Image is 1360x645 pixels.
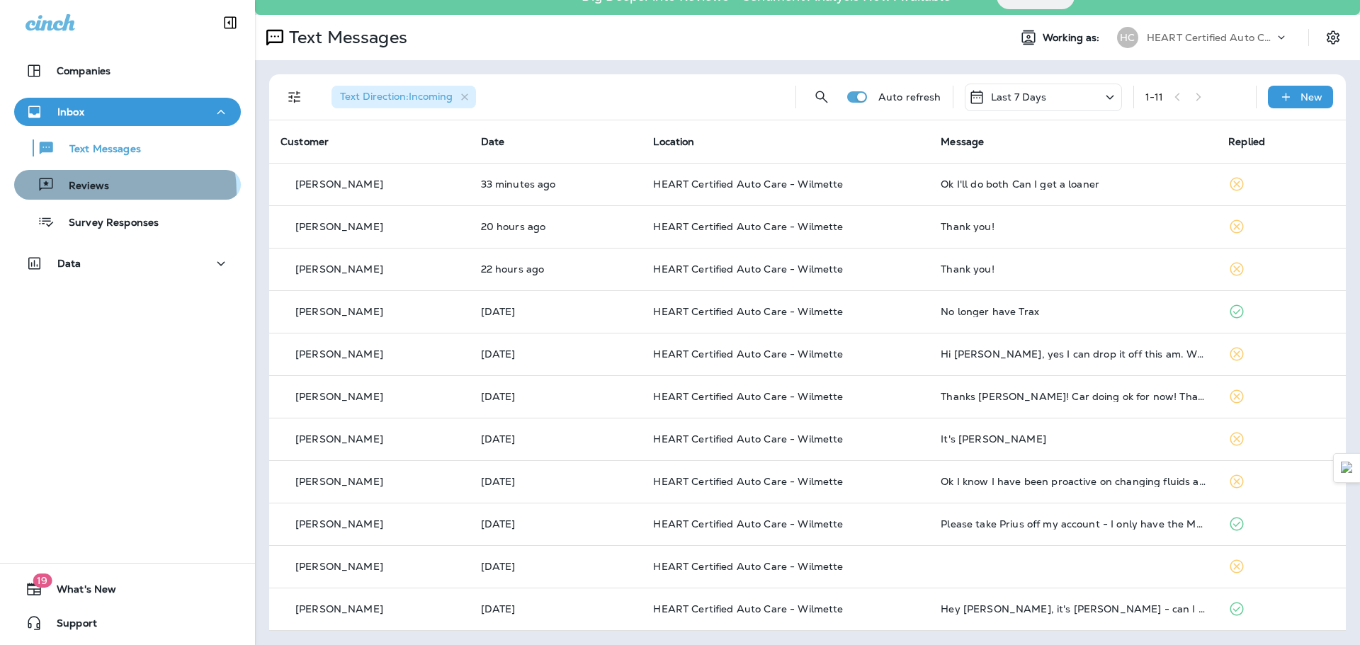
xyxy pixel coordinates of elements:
[653,475,843,488] span: HEART Certified Auto Care - Wilmette
[653,220,843,233] span: HEART Certified Auto Care - Wilmette
[295,518,383,530] p: [PERSON_NAME]
[1145,91,1164,103] div: 1 - 11
[941,135,984,148] span: Message
[14,170,241,200] button: Reviews
[14,249,241,278] button: Data
[57,106,84,118] p: Inbox
[340,90,453,103] span: Text Direction : Incoming
[295,348,383,360] p: [PERSON_NAME]
[481,348,631,360] p: Oct 9, 2025 07:29 AM
[295,561,383,572] p: [PERSON_NAME]
[878,91,941,103] p: Auto refresh
[55,217,159,230] p: Survey Responses
[14,98,241,126] button: Inbox
[14,133,241,163] button: Text Messages
[481,221,631,232] p: Oct 9, 2025 04:57 PM
[295,603,383,615] p: [PERSON_NAME]
[941,476,1206,487] div: Ok I know I have been proactive on changing fluids and filters with you guys
[481,433,631,445] p: Oct 8, 2025 02:49 PM
[653,305,843,318] span: HEART Certified Auto Care - Wilmette
[57,258,81,269] p: Data
[653,433,843,445] span: HEART Certified Auto Care - Wilmette
[481,603,631,615] p: Oct 6, 2025 06:59 AM
[33,573,52,588] span: 19
[481,306,631,317] p: Oct 9, 2025 10:08 AM
[280,83,309,111] button: Filters
[57,65,110,76] p: Companies
[481,135,505,148] span: Date
[1320,25,1346,50] button: Settings
[991,91,1047,103] p: Last 7 Days
[14,609,241,637] button: Support
[481,476,631,487] p: Oct 8, 2025 02:40 PM
[941,306,1206,317] div: No longer have Trax
[1117,27,1138,48] div: HC
[653,390,843,403] span: HEART Certified Auto Care - Wilmette
[55,180,109,193] p: Reviews
[1300,91,1322,103] p: New
[295,476,383,487] p: [PERSON_NAME]
[653,135,694,148] span: Location
[941,348,1206,360] div: Hi Dimitri, yes I can drop it off this am. What time?
[1341,462,1354,474] img: Detect Auto
[941,221,1206,232] div: Thank you!
[481,263,631,275] p: Oct 9, 2025 03:18 PM
[283,27,407,48] p: Text Messages
[941,178,1206,190] div: Ok I'll do both Can I get a loaner
[653,603,843,615] span: HEART Certified Auto Care - Wilmette
[331,86,476,108] div: Text Direction:Incoming
[481,561,631,572] p: Oct 8, 2025 08:49 AM
[481,391,631,402] p: Oct 8, 2025 03:44 PM
[1043,32,1103,44] span: Working as:
[1228,135,1265,148] span: Replied
[42,617,97,634] span: Support
[653,178,843,190] span: HEART Certified Auto Care - Wilmette
[14,575,241,603] button: 19What's New
[807,83,836,111] button: Search Messages
[653,263,843,275] span: HEART Certified Auto Care - Wilmette
[295,433,383,445] p: [PERSON_NAME]
[295,178,383,190] p: [PERSON_NAME]
[14,57,241,85] button: Companies
[941,603,1206,615] div: Hey Armando, it's Alix Leviton - can I swing by for an oil top off this week?
[42,583,116,600] span: What's New
[653,518,843,530] span: HEART Certified Auto Care - Wilmette
[295,391,383,402] p: [PERSON_NAME]
[941,391,1206,402] div: Thanks Dimitri! Car doing ok for now! Thank you!
[280,135,329,148] span: Customer
[481,518,631,530] p: Oct 8, 2025 08:50 AM
[14,207,241,236] button: Survey Responses
[295,306,383,317] p: [PERSON_NAME]
[653,560,843,573] span: HEART Certified Auto Care - Wilmette
[55,143,141,156] p: Text Messages
[210,8,250,37] button: Collapse Sidebar
[295,221,383,232] p: [PERSON_NAME]
[481,178,631,190] p: Oct 10, 2025 01:18 PM
[1147,32,1274,43] p: HEART Certified Auto Care
[941,433,1206,445] div: It's Christina Yasenak
[941,263,1206,275] div: Thank you!
[295,263,383,275] p: [PERSON_NAME]
[653,348,843,360] span: HEART Certified Auto Care - Wilmette
[941,518,1206,530] div: Please take Prius off my account - I only have the Mazda now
